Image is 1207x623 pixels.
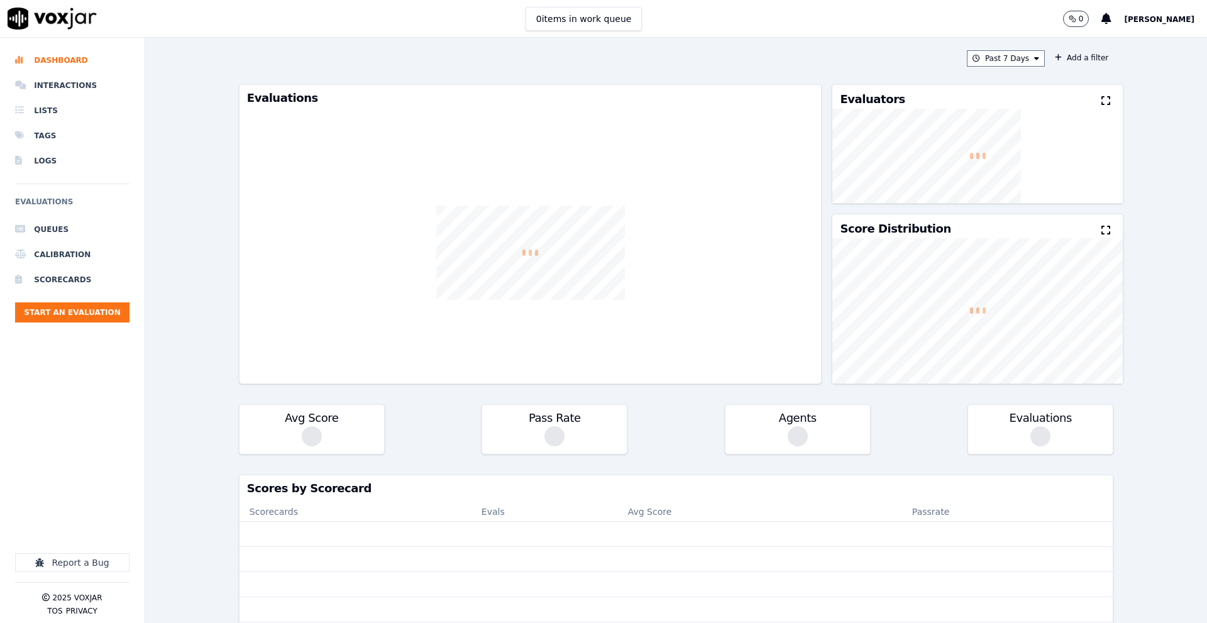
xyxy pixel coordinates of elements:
[1124,15,1194,24] span: [PERSON_NAME]
[247,92,814,104] h3: Evaluations
[15,123,130,148] a: Tags
[733,412,863,424] h3: Agents
[1050,50,1113,65] button: Add a filter
[15,242,130,267] a: Calibration
[471,502,618,522] th: Evals
[976,412,1105,424] h3: Evaluations
[8,8,97,30] img: voxjar logo
[15,267,130,292] a: Scorecards
[247,412,377,424] h3: Avg Score
[840,94,905,105] h3: Evaluators
[15,148,130,174] a: Logs
[834,502,1028,522] th: Passrate
[47,606,62,616] button: TOS
[247,483,1105,494] h3: Scores by Scorecard
[840,223,951,234] h3: Score Distribution
[15,194,130,217] h6: Evaluations
[15,302,130,323] button: Start an Evaluation
[618,502,834,522] th: Avg Score
[15,98,130,123] a: Lists
[15,48,130,73] a: Dashboard
[1124,11,1207,26] button: [PERSON_NAME]
[1063,11,1102,27] button: 0
[967,50,1045,67] button: Past 7 Days
[15,553,130,572] button: Report a Bug
[240,502,471,522] th: Scorecards
[52,593,102,603] p: 2025 Voxjar
[15,73,130,98] a: Interactions
[490,412,619,424] h3: Pass Rate
[15,217,130,242] a: Queues
[1079,14,1084,24] p: 0
[1063,11,1089,27] button: 0
[526,7,642,31] button: 0items in work queue
[66,606,97,616] button: Privacy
